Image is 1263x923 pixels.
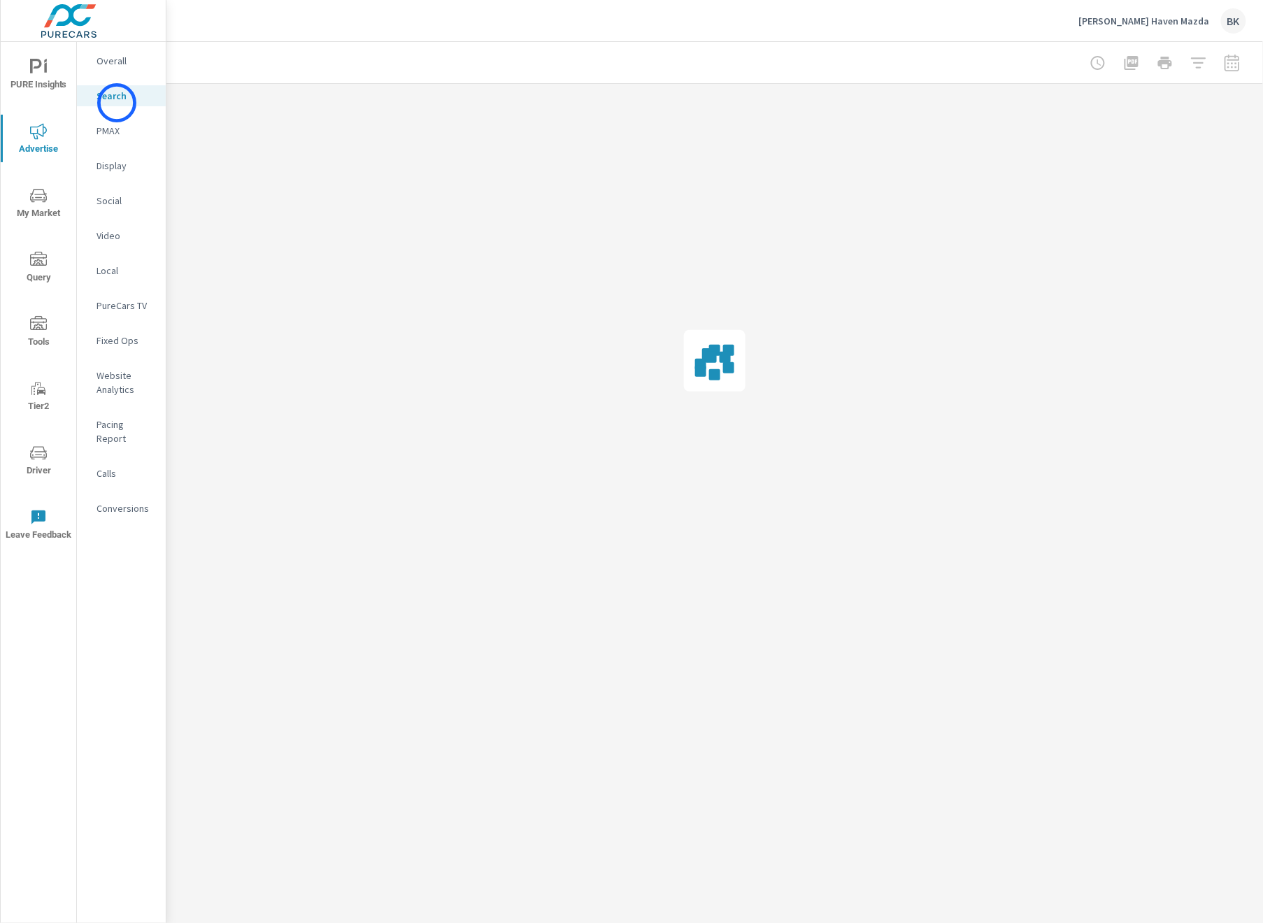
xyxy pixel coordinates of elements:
[77,463,166,484] div: Calls
[97,299,155,313] p: PureCars TV
[5,123,72,157] span: Advertise
[97,124,155,138] p: PMAX
[77,50,166,71] div: Overall
[97,264,155,278] p: Local
[97,89,155,103] p: Search
[77,498,166,519] div: Conversions
[97,159,155,173] p: Display
[77,85,166,106] div: Search
[5,380,72,415] span: Tier2
[5,59,72,93] span: PURE Insights
[97,501,155,515] p: Conversions
[97,229,155,243] p: Video
[5,316,72,350] span: Tools
[97,369,155,396] p: Website Analytics
[77,155,166,176] div: Display
[5,187,72,222] span: My Market
[1221,8,1246,34] div: BK
[97,194,155,208] p: Social
[1,42,76,557] div: nav menu
[77,330,166,351] div: Fixed Ops
[77,414,166,449] div: Pacing Report
[77,260,166,281] div: Local
[77,295,166,316] div: PureCars TV
[5,509,72,543] span: Leave Feedback
[77,365,166,400] div: Website Analytics
[77,120,166,141] div: PMAX
[97,334,155,348] p: Fixed Ops
[97,466,155,480] p: Calls
[97,417,155,445] p: Pacing Report
[77,190,166,211] div: Social
[77,225,166,246] div: Video
[97,54,155,68] p: Overall
[1079,15,1210,27] p: [PERSON_NAME] Haven Mazda
[5,252,72,286] span: Query
[5,445,72,479] span: Driver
